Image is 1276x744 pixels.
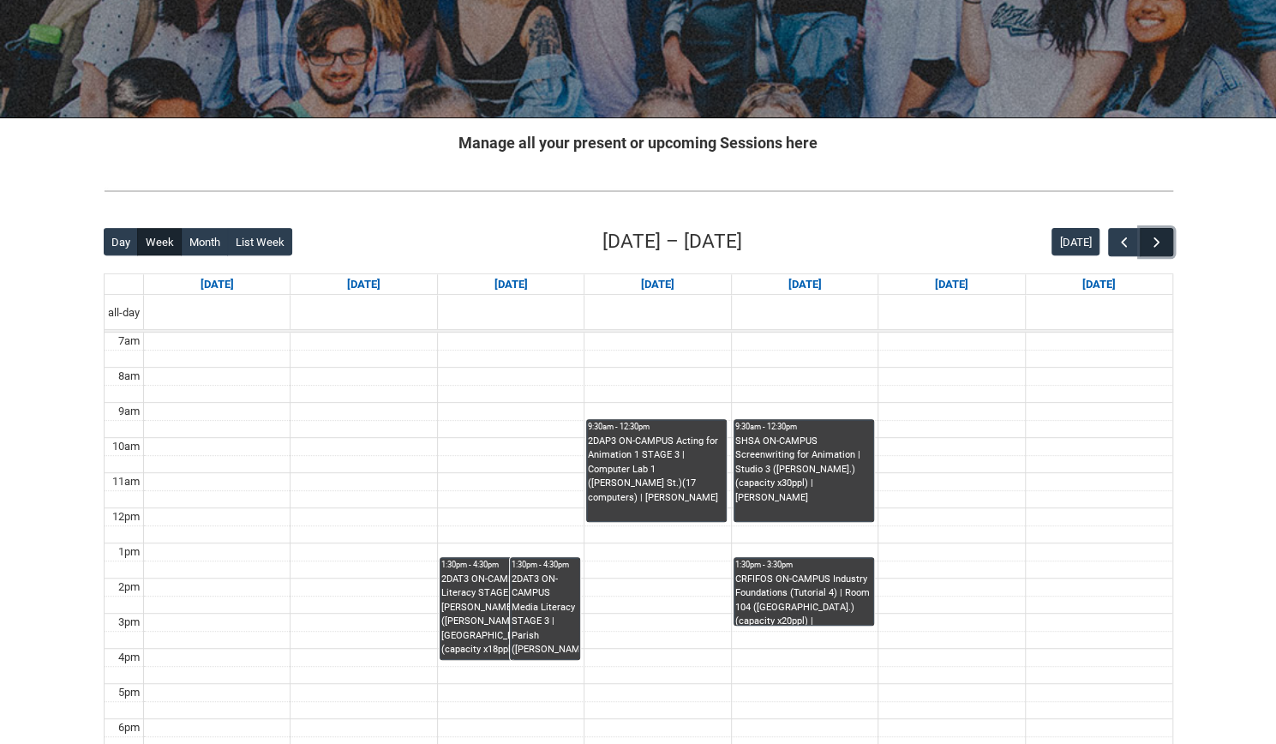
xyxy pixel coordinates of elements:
[441,559,578,571] div: 1:30pm - 4:30pm
[115,333,143,350] div: 7am
[932,274,972,295] a: Go to September 19, 2025
[115,579,143,596] div: 2pm
[1051,228,1099,255] button: [DATE]
[115,719,143,736] div: 6pm
[602,227,742,256] h2: [DATE] – [DATE]
[115,614,143,631] div: 3pm
[512,573,578,660] div: 2DAT3 ON-CAMPUS Media Literacy STAGE 3 | Parish ([PERSON_NAME][GEOGRAPHIC_DATA].) (capacity x16ppl)
[735,435,872,506] div: SHSA ON-CAMPUS Screenwriting for Animation | Studio 3 ([PERSON_NAME].) (capacity x30ppl) | [PERSO...
[1108,228,1141,256] button: Previous Week
[109,508,143,525] div: 12pm
[115,403,143,420] div: 9am
[227,228,292,255] button: List Week
[735,421,872,433] div: 9:30am - 12:30pm
[109,473,143,490] div: 11am
[1140,228,1172,256] button: Next Week
[105,304,143,321] span: all-day
[104,228,139,255] button: Day
[115,649,143,666] div: 4pm
[115,368,143,385] div: 8am
[137,228,182,255] button: Week
[115,684,143,701] div: 5pm
[1079,274,1119,295] a: Go to September 20, 2025
[104,182,1173,200] img: REDU_GREY_LINE
[588,421,725,433] div: 9:30am - 12:30pm
[491,274,531,295] a: Go to September 16, 2025
[512,559,578,571] div: 1:30pm - 4:30pm
[109,438,143,455] div: 10am
[344,274,384,295] a: Go to September 15, 2025
[441,573,578,657] div: 2DAT3 ON-CAMPUS Media Literacy STAGE 3 | [PERSON_NAME] ([PERSON_NAME][GEOGRAPHIC_DATA].) (capacit...
[115,543,143,561] div: 1pm
[104,131,1173,154] h2: Manage all your present or upcoming Sessions here
[735,573,872,626] div: CRFIFOS ON-CAMPUS Industry Foundations (Tutorial 4) | Room 104 ([GEOGRAPHIC_DATA].) (capacity x20...
[638,274,678,295] a: Go to September 17, 2025
[784,274,824,295] a: Go to September 18, 2025
[197,274,237,295] a: Go to September 14, 2025
[181,228,228,255] button: Month
[588,435,725,506] div: 2DAP3 ON-CAMPUS Acting for Animation 1 STAGE 3 | Computer Lab 1 ([PERSON_NAME] St.)(17 computers)...
[735,559,872,571] div: 1:30pm - 3:30pm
